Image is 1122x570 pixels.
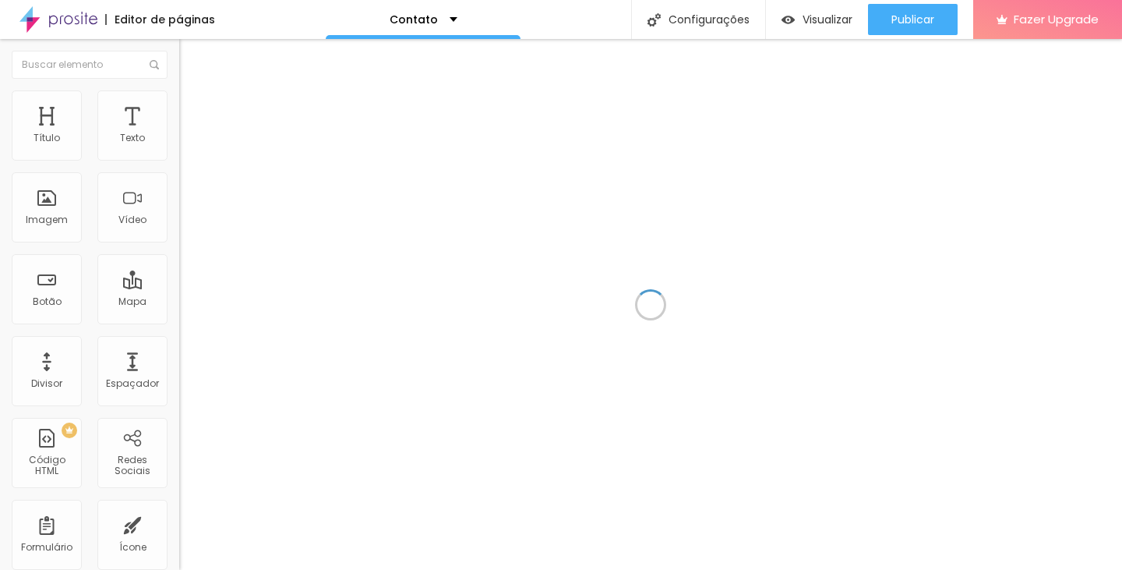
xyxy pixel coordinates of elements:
[33,296,62,307] div: Botão
[26,214,68,225] div: Imagem
[16,455,77,477] div: Código HTML
[34,133,60,143] div: Título
[119,542,146,553] div: Ícone
[647,13,661,27] img: Icone
[21,542,72,553] div: Formulário
[390,14,438,25] p: Contato
[891,13,934,26] span: Publicar
[766,4,868,35] button: Visualizar
[118,214,146,225] div: Vídeo
[106,378,159,389] div: Espaçador
[105,14,215,25] div: Editor de páginas
[101,455,163,477] div: Redes Sociais
[150,60,159,69] img: Icone
[803,13,852,26] span: Visualizar
[120,133,145,143] div: Texto
[782,13,795,27] img: view-1.svg
[31,378,62,389] div: Divisor
[1014,12,1099,26] span: Fazer Upgrade
[868,4,958,35] button: Publicar
[12,51,168,79] input: Buscar elemento
[118,296,146,307] div: Mapa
